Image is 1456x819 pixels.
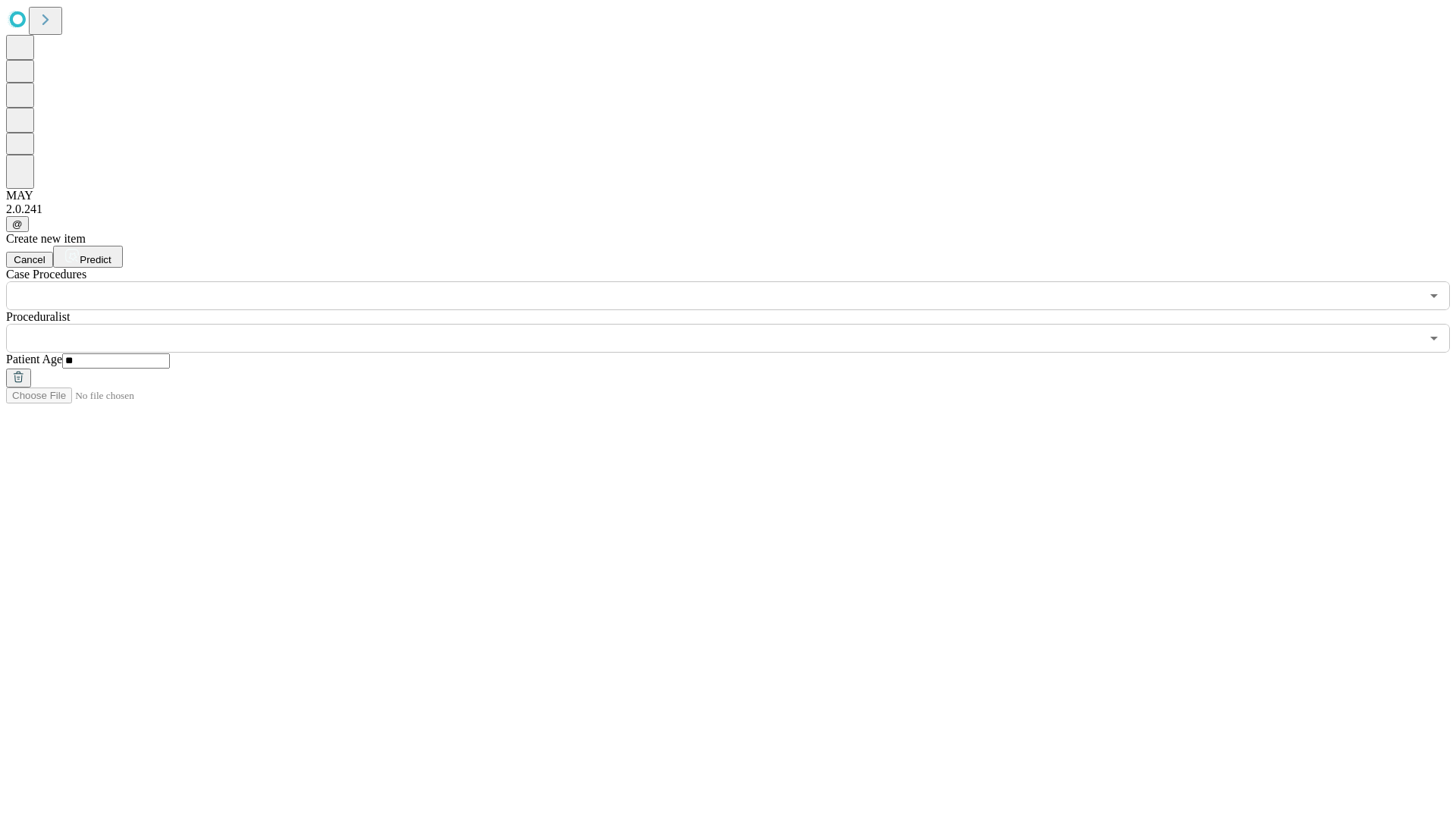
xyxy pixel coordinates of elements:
button: Open [1423,285,1445,306]
span: @ [12,218,23,230]
span: Patient Age [6,353,62,366]
button: Cancel [6,252,53,268]
span: Scheduled Procedure [6,268,86,281]
div: 2.0.241 [6,202,1450,216]
button: Open [1423,328,1445,349]
span: Cancel [14,254,45,265]
span: Create new item [6,232,86,245]
span: Predict [80,254,111,265]
div: MAY [6,189,1450,202]
span: Proceduralist [6,310,70,323]
button: @ [6,216,29,232]
button: Predict [53,246,123,268]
